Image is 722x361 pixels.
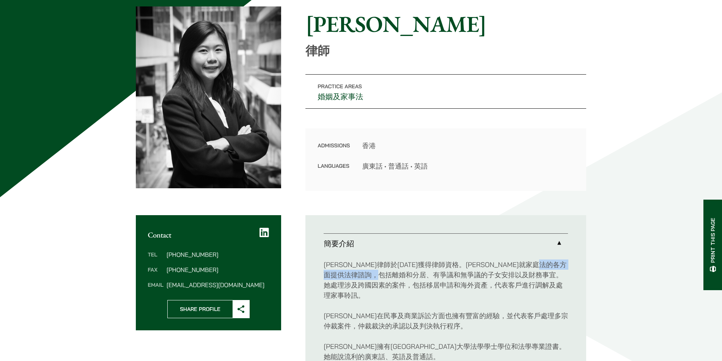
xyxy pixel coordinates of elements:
p: [PERSON_NAME]在民事及商業訴訟方面也擁有豐富的經驗，並代表客戶處理多宗仲裁案件，仲裁裁決的承認以及判決執行程序。 [324,311,568,331]
button: Share Profile [167,300,250,318]
a: 簡要介紹 [324,234,568,253]
dd: [PHONE_NUMBER] [167,267,269,273]
p: [PERSON_NAME]律師於[DATE]獲得律師資格。[PERSON_NAME]就家庭法的各方面提供法律諮詢，包括離婚和分居、有爭議和無爭議的子女安排以及財務事宜。她處理涉及跨國因素的案件，... [324,259,568,300]
dt: Tel [148,252,164,267]
dt: Admissions [318,141,350,161]
a: LinkedIn [260,227,269,238]
dd: [PHONE_NUMBER] [167,252,269,258]
span: Practice Areas [318,83,362,90]
h2: Contact [148,230,269,239]
p: 律師 [305,44,586,58]
a: 婚姻及家事法 [318,92,363,102]
dd: [EMAIL_ADDRESS][DOMAIN_NAME] [167,282,269,288]
dd: 香港 [362,141,574,151]
dd: 廣東話 • 普通話 • 英語 [362,161,574,171]
h1: [PERSON_NAME] [305,10,586,38]
dt: Languages [318,161,350,171]
span: Share Profile [168,300,233,318]
dt: Fax [148,267,164,282]
dt: Email [148,282,164,288]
